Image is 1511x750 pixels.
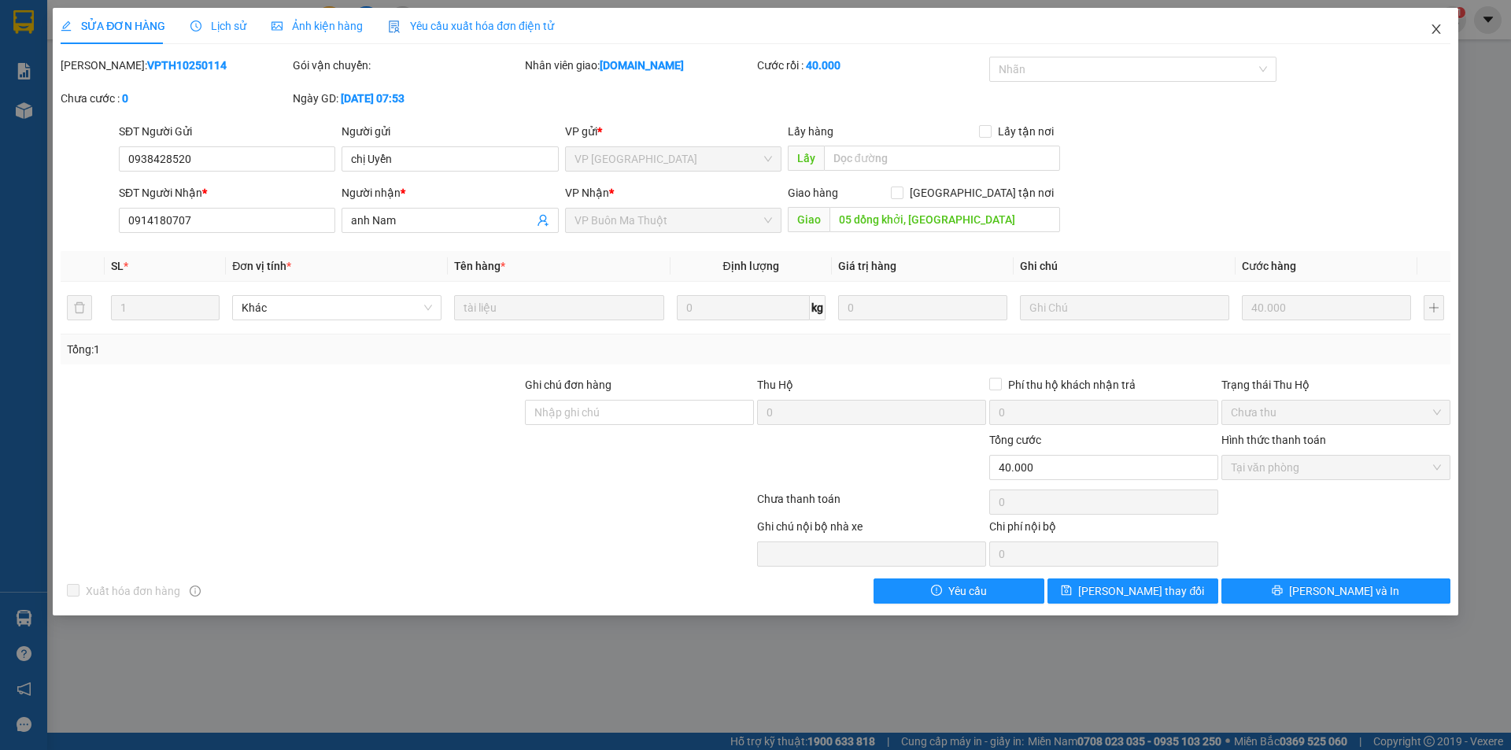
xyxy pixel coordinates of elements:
span: Giao hàng [788,187,838,199]
span: Chưa thu [1231,401,1441,424]
span: VP Buôn Ma Thuột [574,209,772,232]
input: 0 [838,295,1007,320]
label: Hình thức thanh toán [1221,434,1326,446]
span: Đơn vị tính [232,260,291,272]
span: printer [1272,585,1283,597]
div: Nhân viên giao: [525,57,754,74]
span: Giá trị hàng [838,260,896,272]
span: Ảnh kiện hàng [272,20,363,32]
b: [DATE] 07:53 [341,92,405,105]
span: SỬA ĐƠN HÀNG [61,20,165,32]
b: 40.000 [806,59,840,72]
div: Ngày GD: [293,90,522,107]
span: Lấy [788,146,824,171]
div: Chưa thanh toán [755,490,988,518]
div: VP gửi [565,123,781,140]
input: VD: Bàn, Ghế [454,295,663,320]
input: Ghi chú đơn hàng [525,400,754,425]
input: Dọc đường [824,146,1060,171]
b: VPTH10250114 [147,59,227,72]
span: clock-circle [190,20,201,31]
button: printer[PERSON_NAME] và In [1221,578,1450,604]
div: SĐT Người Nhận [119,184,335,201]
span: VP Tuy Hòa [574,147,772,171]
button: Close [1414,8,1458,52]
div: Gói vận chuyển: [293,57,522,74]
span: Yêu cầu [948,582,987,600]
span: SL [111,260,124,272]
div: Người gửi [342,123,558,140]
div: Trạng thái Thu Hộ [1221,376,1450,393]
span: kg [810,295,826,320]
span: VP Nhận [565,187,609,199]
span: picture [272,20,283,31]
input: 0 [1242,295,1411,320]
span: [PERSON_NAME] và In [1289,582,1399,600]
span: close [1430,23,1443,35]
span: Lịch sử [190,20,246,32]
span: save [1061,585,1072,597]
button: plus [1424,295,1444,320]
span: Tại văn phòng [1231,456,1441,479]
span: info-circle [190,586,201,597]
span: edit [61,20,72,31]
div: [PERSON_NAME]: [61,57,290,74]
span: Phí thu hộ khách nhận trả [1002,376,1142,393]
input: Ghi Chú [1020,295,1229,320]
button: delete [67,295,92,320]
div: Cước rồi : [757,57,986,74]
span: Khác [242,296,432,320]
span: Cước hàng [1242,260,1296,272]
img: icon [388,20,401,33]
span: [PERSON_NAME] thay đổi [1078,582,1204,600]
th: Ghi chú [1014,251,1236,282]
span: Giao [788,207,829,232]
span: Yêu cầu xuất hóa đơn điện tử [388,20,554,32]
b: [DOMAIN_NAME] [600,59,684,72]
div: SĐT Người Gửi [119,123,335,140]
span: Lấy hàng [788,125,833,138]
span: user-add [537,214,549,227]
span: Tên hàng [454,260,505,272]
span: Tổng cước [989,434,1041,446]
span: Thu Hộ [757,379,793,391]
div: Chi phí nội bộ [989,518,1218,541]
span: exclamation-circle [931,585,942,597]
label: Ghi chú đơn hàng [525,379,611,391]
button: save[PERSON_NAME] thay đổi [1047,578,1218,604]
div: Ghi chú nội bộ nhà xe [757,518,986,541]
button: exclamation-circleYêu cầu [874,578,1044,604]
span: Định lượng [723,260,779,272]
span: [GEOGRAPHIC_DATA] tận nơi [903,184,1060,201]
b: 0 [122,92,128,105]
div: Tổng: 1 [67,341,583,358]
div: Người nhận [342,184,558,201]
div: Chưa cước : [61,90,290,107]
span: Xuất hóa đơn hàng [79,582,187,600]
input: Dọc đường [829,207,1060,232]
span: Lấy tận nơi [992,123,1060,140]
